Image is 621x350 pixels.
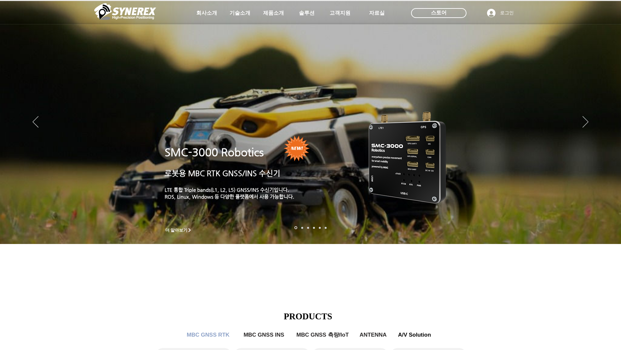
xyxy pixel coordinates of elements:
a: A/V Solution [393,328,436,342]
a: LTE 통합 Triple bands(L1, L2, L5) GNSS/INS 수신기입니다. [165,187,289,192]
a: ANTENNA [357,328,390,342]
span: ANTENNA [360,332,387,338]
span: 회사소개 [196,10,217,17]
a: MBC GNSS INS [240,328,288,342]
span: MBC GNSS RTK [187,332,229,338]
a: 로봇용 MBC RTK GNSS/INS 수신기 [165,169,280,177]
a: 고객지원 [324,7,356,20]
a: 드론 8 - SMC 2000 [301,227,303,229]
a: MBC GNSS RTK [182,328,234,342]
span: 기술소개 [229,10,250,17]
a: SMC-3000 Robotics [165,146,264,159]
a: 로봇- SMC 2000 [294,226,297,229]
nav: 슬라이드 [292,226,329,229]
button: 이전 [33,116,38,129]
a: MBC GNSS 측량/IoT [292,328,354,342]
span: A/V Solution [398,332,431,338]
a: 자료실 [361,7,393,20]
div: 스토어 [411,8,466,18]
a: 측량 IoT [307,227,309,229]
span: 로그인 [498,10,516,16]
img: KakaoTalk_20241224_155801212.png [360,102,456,211]
a: 정밀농업 [325,227,327,229]
span: 스토어 [431,9,447,16]
a: ROS, Linux, Windows 등 다양한 플랫폼에서 사용 가능합니다. [165,194,294,199]
button: 다음 [583,116,588,129]
span: MBC GNSS 측량/IoT [296,331,349,339]
button: 로그인 [482,7,518,19]
span: 더 알아보기 [165,227,188,233]
a: 자율주행 [313,227,315,229]
span: PRODUCTS [284,312,333,321]
a: 솔루션 [290,7,323,20]
a: 회사소개 [190,7,223,20]
a: 로봇 [319,227,321,229]
a: 기술소개 [224,7,256,20]
a: 제품소개 [257,7,290,20]
span: 자료실 [369,10,385,17]
span: 솔루션 [299,10,315,17]
span: MBC GNSS INS [244,332,284,338]
span: 고객지원 [330,10,350,17]
img: 씨너렉스_White_simbol_대지 1.png [94,2,156,21]
a: 더 알아보기 [162,226,195,234]
span: 제품소개 [263,10,284,17]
